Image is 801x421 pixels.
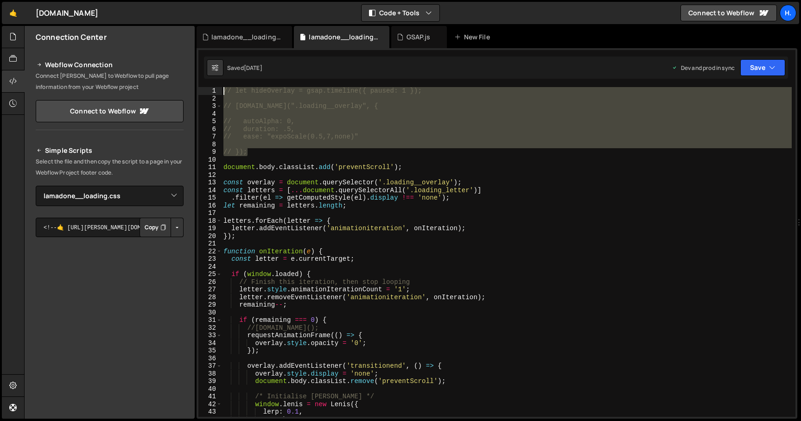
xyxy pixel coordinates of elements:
[36,218,184,237] textarea: <!--🤙 [URL][PERSON_NAME][DOMAIN_NAME]> <script>document.addEventListener("DOMContentLoaded", func...
[198,110,222,118] div: 4
[198,194,222,202] div: 15
[198,141,222,149] div: 8
[227,64,262,72] div: Saved
[198,148,222,156] div: 9
[198,163,222,171] div: 11
[198,316,222,324] div: 31
[198,118,222,126] div: 5
[198,102,222,110] div: 3
[198,248,222,256] div: 22
[36,145,184,156] h2: Simple Scripts
[198,278,222,286] div: 26
[36,7,98,19] div: [DOMAIN_NAME]
[198,263,222,271] div: 24
[198,240,222,248] div: 21
[198,179,222,187] div: 13
[198,294,222,302] div: 28
[198,393,222,401] div: 41
[140,218,184,237] div: Button group with nested dropdown
[198,286,222,294] div: 27
[198,362,222,370] div: 37
[407,32,431,42] div: GSAP.js
[198,324,222,332] div: 32
[198,187,222,195] div: 14
[36,156,184,178] p: Select the file and then copy the script to a page in your Webflow Project footer code.
[680,5,777,21] a: Connect to Webflow
[362,5,439,21] button: Code + Tools
[198,133,222,141] div: 7
[36,70,184,93] p: Connect [PERSON_NAME] to Webflow to pull page information from your Webflow project
[36,100,184,122] a: Connect to Webflow
[198,171,222,179] div: 12
[198,202,222,210] div: 16
[244,64,262,72] div: [DATE]
[36,59,184,70] h2: Webflow Connection
[198,355,222,363] div: 36
[198,225,222,232] div: 19
[198,370,222,378] div: 38
[198,408,222,416] div: 43
[36,32,107,42] h2: Connection Center
[198,377,222,385] div: 39
[198,339,222,347] div: 34
[198,87,222,95] div: 1
[198,309,222,317] div: 30
[36,252,184,336] iframe: YouTube video player
[672,64,735,72] div: Dev and prod in sync
[198,332,222,339] div: 33
[140,218,171,237] button: Copy
[198,156,222,164] div: 10
[211,32,281,42] div: lamadone__loading.css
[454,32,493,42] div: New File
[198,347,222,355] div: 35
[198,217,222,225] div: 18
[198,95,222,103] div: 2
[198,270,222,278] div: 25
[740,59,785,76] button: Save
[780,5,796,21] a: h.
[198,255,222,263] div: 23
[2,2,25,24] a: 🤙
[309,32,378,42] div: lamadone__loading.js
[198,209,222,217] div: 17
[198,232,222,240] div: 20
[198,385,222,393] div: 40
[198,301,222,309] div: 29
[198,126,222,133] div: 6
[198,401,222,408] div: 42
